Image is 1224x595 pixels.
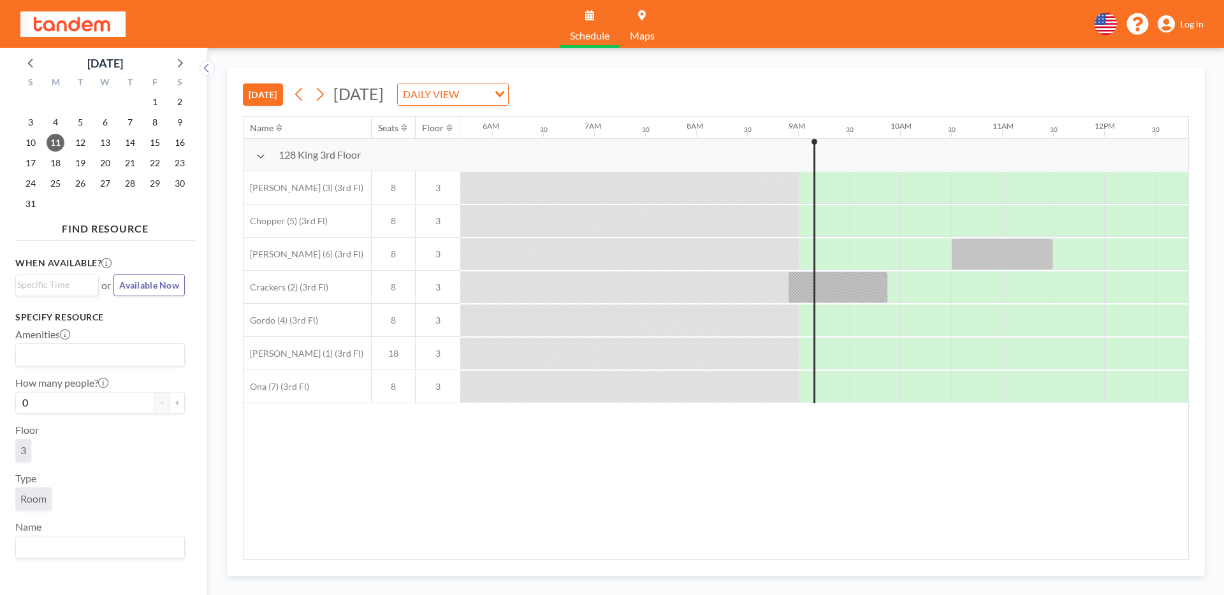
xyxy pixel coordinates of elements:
[422,122,444,134] div: Floor
[171,154,189,172] span: Saturday, August 23, 2025
[15,217,195,235] h4: FIND RESOURCE
[585,121,601,131] div: 7AM
[121,134,139,152] span: Thursday, August 14, 2025
[687,121,703,131] div: 8AM
[121,175,139,192] span: Thursday, August 28, 2025
[400,86,462,103] span: DAILY VIEW
[416,182,460,194] span: 3
[142,75,167,92] div: F
[416,282,460,293] span: 3
[378,122,398,134] div: Seats
[15,424,39,436] label: Floor
[113,274,185,296] button: Available Now
[71,134,89,152] span: Tuesday, August 12, 2025
[15,312,185,323] h3: Specify resource
[22,175,40,192] span: Sunday, August 24, 2025
[96,134,114,152] span: Wednesday, August 13, 2025
[16,536,184,558] div: Search for option
[244,315,318,326] span: Gordo (4) (3rd Fl)
[171,134,189,152] span: Saturday, August 16, 2025
[372,348,415,359] span: 18
[117,75,142,92] div: T
[47,154,64,172] span: Monday, August 18, 2025
[146,134,164,152] span: Friday, August 15, 2025
[16,344,184,366] div: Search for option
[416,315,460,326] span: 3
[119,280,179,290] span: Available Now
[948,125,956,134] div: 30
[279,148,361,161] span: 128 King 3rd Floor
[171,113,189,131] span: Saturday, August 9, 2025
[170,392,185,413] button: +
[244,215,328,227] span: Chopper (5) (3rd Fl)
[250,122,273,134] div: Name
[43,75,68,92] div: M
[146,113,164,131] span: Friday, August 8, 2025
[16,275,98,294] div: Search for option
[17,278,91,292] input: Search for option
[372,381,415,392] span: 8
[22,134,40,152] span: Sunday, August 10, 2025
[171,175,189,192] span: Saturday, August 30, 2025
[146,175,164,192] span: Friday, August 29, 2025
[154,392,170,413] button: -
[244,248,363,260] span: [PERSON_NAME] (6) (3rd Fl)
[22,195,40,213] span: Sunday, August 31, 2025
[18,75,43,92] div: S
[146,93,164,111] span: Friday, August 1, 2025
[15,472,36,485] label: Type
[71,113,89,131] span: Tuesday, August 5, 2025
[416,348,460,359] span: 3
[121,154,139,172] span: Thursday, August 21, 2025
[642,125,650,134] div: 30
[15,328,70,341] label: Amenities
[17,347,177,363] input: Search for option
[47,134,64,152] span: Monday, August 11, 2025
[71,154,89,172] span: Tuesday, August 19, 2025
[372,315,415,326] span: 8
[96,175,114,192] span: Wednesday, August 27, 2025
[101,279,111,292] span: or
[20,11,126,37] img: organization-logo
[15,520,41,533] label: Name
[20,492,47,505] span: Room
[244,381,309,392] span: Ona (7) (3rd Fl)
[71,175,89,192] span: Tuesday, August 26, 2025
[1152,125,1160,134] div: 30
[244,182,363,194] span: [PERSON_NAME] (3) (3rd Fl)
[1180,18,1204,30] span: Log in
[1158,15,1204,33] a: Log in
[20,444,26,457] span: 3
[398,83,508,105] div: Search for option
[121,113,139,131] span: Thursday, August 7, 2025
[171,93,189,111] span: Saturday, August 2, 2025
[96,154,114,172] span: Wednesday, August 20, 2025
[372,248,415,260] span: 8
[463,86,487,103] input: Search for option
[244,282,328,293] span: Crackers (2) (3rd Fl)
[540,125,548,134] div: 30
[333,84,384,103] span: [DATE]
[1095,121,1115,131] div: 12PM
[891,121,912,131] div: 10AM
[167,75,192,92] div: S
[570,31,609,41] span: Schedule
[789,121,805,131] div: 9AM
[1050,125,1058,134] div: 30
[87,54,123,72] div: [DATE]
[993,121,1014,131] div: 11AM
[146,154,164,172] span: Friday, August 22, 2025
[483,121,499,131] div: 6AM
[47,175,64,192] span: Monday, August 25, 2025
[416,381,460,392] span: 3
[372,215,415,227] span: 8
[630,31,655,41] span: Maps
[372,182,415,194] span: 8
[15,376,108,389] label: How many people?
[68,75,93,92] div: T
[22,154,40,172] span: Sunday, August 17, 2025
[416,248,460,260] span: 3
[22,113,40,131] span: Sunday, August 3, 2025
[744,125,752,134] div: 30
[244,348,363,359] span: [PERSON_NAME] (1) (3rd Fl)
